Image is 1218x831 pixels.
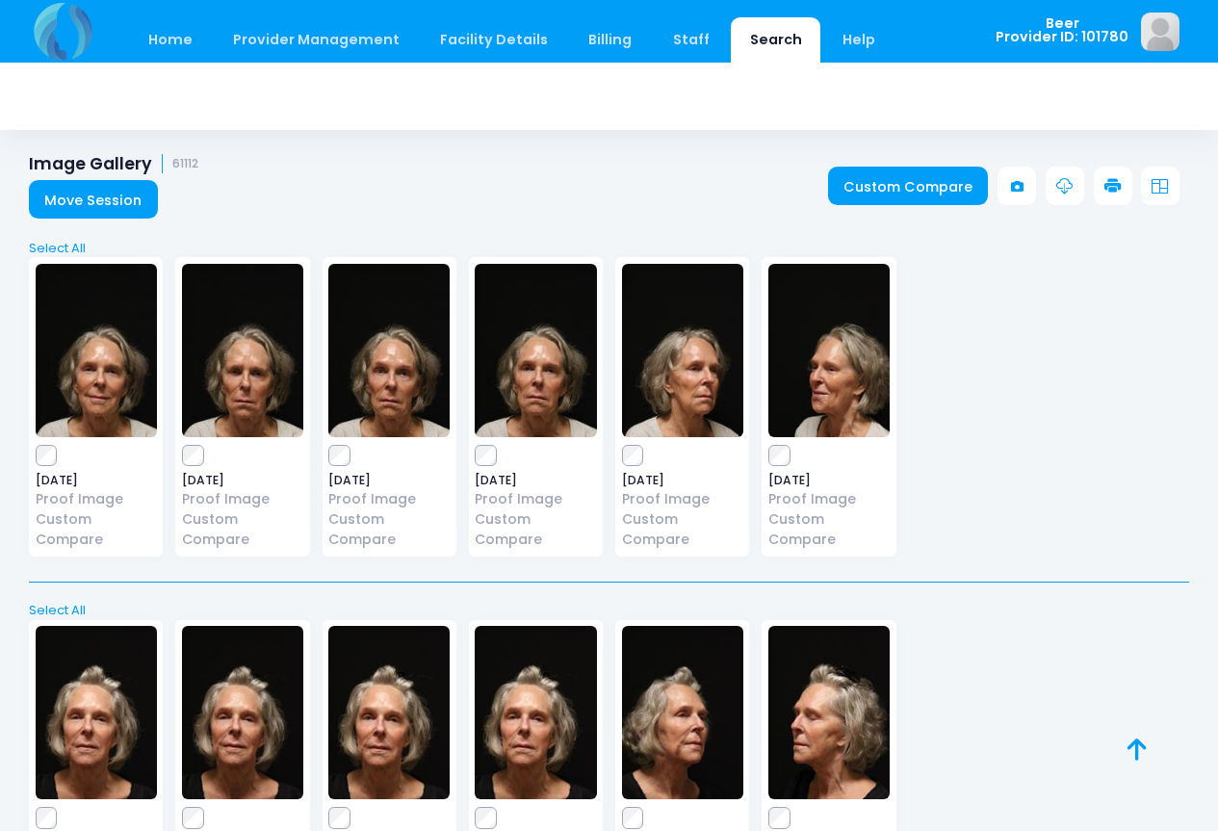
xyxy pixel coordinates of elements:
a: Custom Compare [36,509,157,550]
img: image [622,264,743,437]
img: image [182,264,303,437]
a: Staff [654,17,728,63]
span: Beer Provider ID: 101780 [996,16,1128,44]
img: image [475,626,596,799]
small: 61112 [172,157,198,171]
a: Billing [570,17,651,63]
a: Provider Management [214,17,418,63]
a: Proof Image [328,489,450,509]
img: image [622,626,743,799]
span: [DATE] [768,475,890,486]
a: Custom Compare [622,509,743,550]
a: Custom Compare [328,509,450,550]
a: Custom Compare [768,509,890,550]
a: Facility Details [422,17,567,63]
img: image [328,626,450,799]
a: Proof Image [768,489,890,509]
a: Proof Image [475,489,596,509]
a: Home [129,17,211,63]
a: Move Session [29,180,158,219]
span: [DATE] [36,475,157,486]
img: image [768,626,890,799]
img: image [475,264,596,437]
img: image [36,264,157,437]
img: image [36,626,157,799]
a: Search [731,17,820,63]
img: image [182,626,303,799]
span: [DATE] [182,475,303,486]
a: Proof Image [622,489,743,509]
a: Select All [23,239,1196,258]
a: Help [824,17,894,63]
h1: Image Gallery [29,154,198,174]
span: [DATE] [475,475,596,486]
a: Proof Image [36,489,157,509]
span: [DATE] [622,475,743,486]
a: Proof Image [182,489,303,509]
img: image [328,264,450,437]
a: Custom Compare [475,509,596,550]
a: Select All [23,601,1196,620]
img: image [768,264,890,437]
span: [DATE] [328,475,450,486]
a: Custom Compare [828,167,989,205]
a: Custom Compare [182,509,303,550]
img: image [1141,13,1179,51]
